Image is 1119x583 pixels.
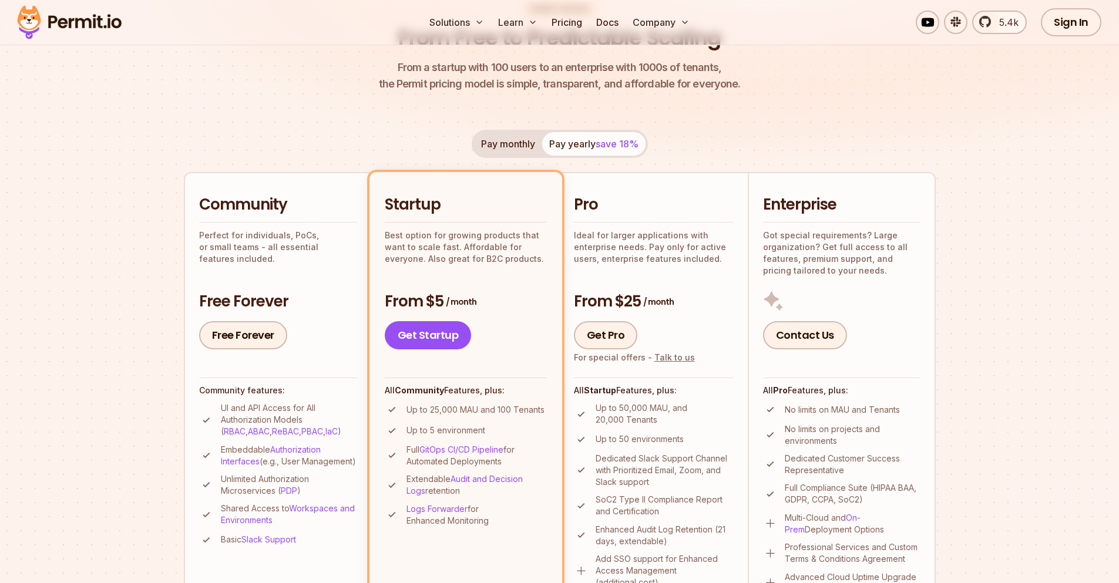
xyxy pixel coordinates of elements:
span: 5.4k [992,15,1019,29]
p: No limits on MAU and Tenants [785,404,900,416]
a: Contact Us [763,321,847,349]
h2: Community [199,194,358,215]
a: PBAC [301,426,323,436]
h4: All Features, plus: [574,385,734,396]
a: Logs Forwarder [406,504,468,514]
p: No limits on projects and environments [785,423,920,447]
p: Full for Automated Deployments [406,444,547,467]
p: for Enhanced Monitoring [406,503,547,527]
p: Full Compliance Suite (HIPAA BAA, GDPR, CCPA, SoC2) [785,482,920,506]
p: Best option for growing products that want to scale fast. Affordable for everyone. Also great for... [385,230,547,265]
p: Up to 5 environment [406,424,485,436]
p: Professional Services and Custom Terms & Conditions Agreement [785,541,920,565]
h3: Free Forever [199,291,358,312]
p: Dedicated Customer Success Representative [785,453,920,476]
p: Basic [221,534,296,545]
a: Slack Support [241,534,296,544]
p: Unlimited Authorization Microservices ( ) [221,473,358,497]
a: Free Forever [199,321,287,349]
p: SoC2 Type II Compliance Report and Certification [596,494,734,517]
a: Talk to us [654,352,695,362]
a: Pricing [547,11,587,34]
h4: All Features, plus: [385,385,547,396]
span: / month [643,296,674,308]
a: Audit and Decision Logs [406,474,523,496]
strong: Pro [773,385,788,395]
a: PDP [281,486,297,496]
p: Enhanced Audit Log Retention (21 days, extendable) [596,524,734,547]
span: / month [446,296,476,308]
div: For special offers - [574,352,695,363]
a: Docs [592,11,623,34]
p: Up to 50 environments [596,433,684,445]
h3: From $25 [574,291,734,312]
a: Get Startup [385,321,472,349]
strong: Startup [584,385,616,395]
button: Company [628,11,694,34]
a: ABAC [248,426,270,436]
a: Get Pro [574,321,638,349]
p: Up to 25,000 MAU and 100 Tenants [406,404,545,416]
p: Got special requirements? Large organization? Get full access to all features, premium support, a... [763,230,920,277]
a: Authorization Interfaces [221,444,321,466]
p: UI and API Access for All Authorization Models ( , , , , ) [221,402,358,437]
p: Embeddable (e.g., User Management) [221,444,358,467]
button: Pay monthly [474,132,542,156]
p: Perfect for individuals, PoCs, or small teams - all essential features included. [199,230,358,265]
p: Dedicated Slack Support Channel with Prioritized Email, Zoom, and Slack support [596,453,734,488]
h1: From Free to Predictable Scaling [398,23,721,53]
h4: All Features, plus: [763,385,920,396]
h2: Pro [574,194,734,215]
a: ReBAC [272,426,299,436]
h3: From $5 [385,291,547,312]
a: 5.4k [972,11,1027,34]
a: RBAC [224,426,246,436]
h2: Enterprise [763,194,920,215]
p: Shared Access to [221,503,358,526]
a: GitOps CI/CD Pipeline [419,444,503,454]
a: Sign In [1041,8,1101,36]
a: On-Prem [785,513,861,534]
p: Ideal for larger applications with enterprise needs. Pay only for active users, enterprise featur... [574,230,734,265]
p: Multi-Cloud and Deployment Options [785,512,920,535]
strong: Community [395,385,444,395]
p: the Permit pricing model is simple, transparent, and affordable for everyone. [379,59,741,92]
span: From a startup with 100 users to an enterprise with 1000s of tenants, [379,59,741,76]
button: Learn [493,11,542,34]
a: IaC [325,426,338,436]
h4: Community features: [199,385,358,396]
p: Up to 50,000 MAU, and 20,000 Tenants [596,402,734,426]
h2: Startup [385,194,547,215]
button: Solutions [425,11,489,34]
img: Permit logo [12,2,127,42]
p: Extendable retention [406,473,547,497]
